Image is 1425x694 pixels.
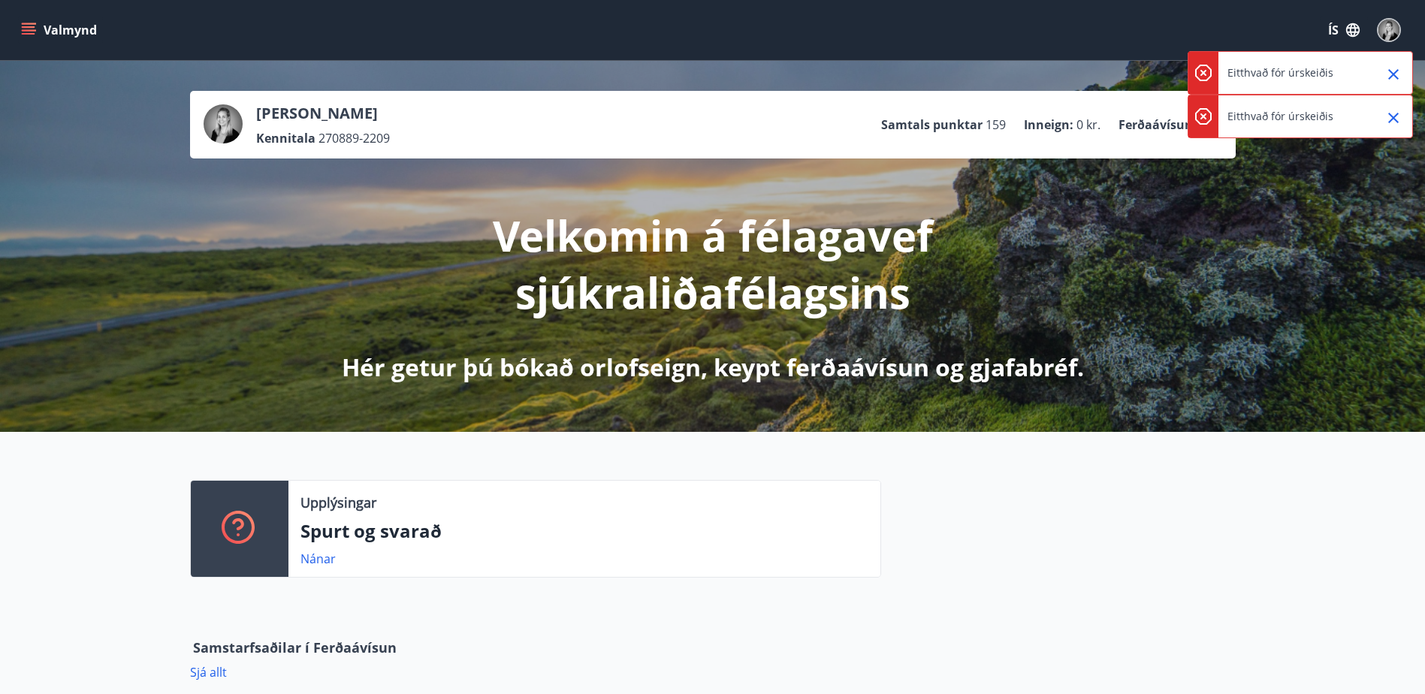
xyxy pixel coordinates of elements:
span: 270889-2209 [319,130,390,146]
img: jbSQFBSLnW8xMt9JY8km2ZNwnJWzjwKPjTAVEjyD.jpg [1378,20,1399,41]
button: Close [1381,62,1406,87]
p: Velkomin á félagavef sjúkraliðafélagsins [316,207,1110,321]
span: 159 [986,116,1006,133]
p: Inneign : [1024,116,1073,133]
p: Ferðaávísun : [1119,116,1197,133]
p: Eitthvað fór úrskeiðis [1227,109,1333,124]
p: Hér getur þú bókað orlofseign, keypt ferðaávísun og gjafabréf. [342,351,1084,384]
p: Samtals punktar [881,116,983,133]
span: Samstarfsaðilar í Ferðaávísun [193,638,397,657]
button: ÍS [1320,17,1368,44]
p: Eitthvað fór úrskeiðis [1227,65,1333,80]
a: Nánar [300,551,336,567]
p: Upplýsingar [300,493,376,512]
p: Kennitala [256,130,315,146]
span: 0 kr. [1076,116,1100,133]
a: Sjá allt [190,664,227,680]
img: jbSQFBSLnW8xMt9JY8km2ZNwnJWzjwKPjTAVEjyD.jpg [204,104,243,143]
p: [PERSON_NAME] [256,103,390,124]
p: Spurt og svarað [300,518,868,544]
button: Close [1381,105,1406,131]
button: menu [18,17,103,44]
